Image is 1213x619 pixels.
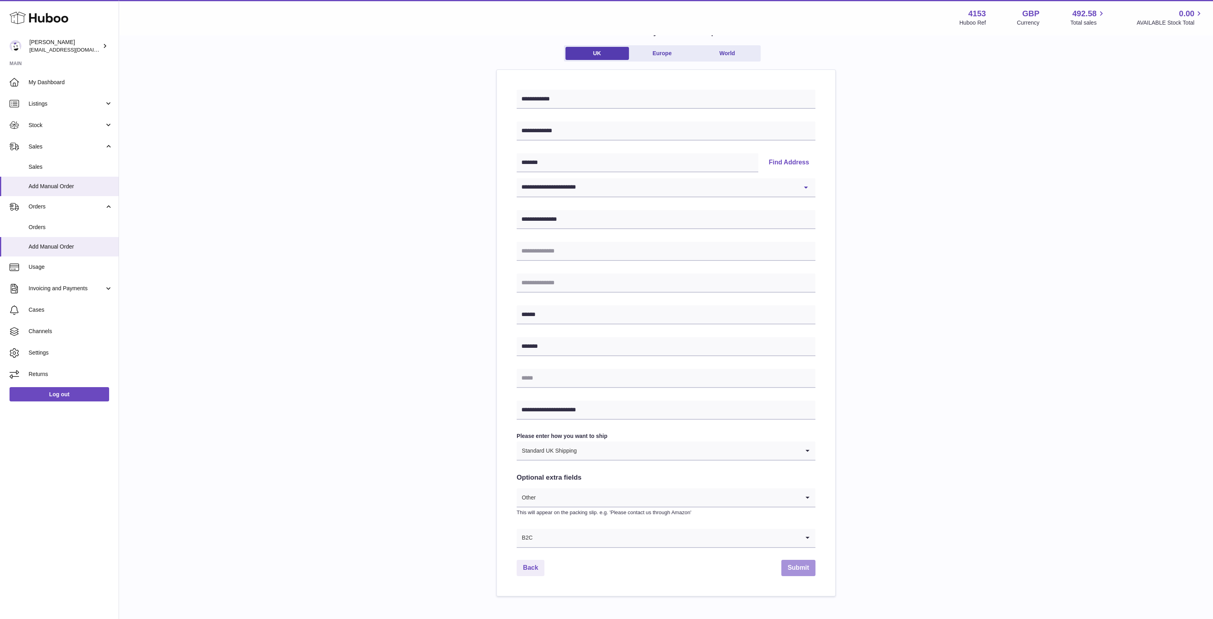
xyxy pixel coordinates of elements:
input: Search for option [577,442,800,460]
div: [PERSON_NAME] [29,39,101,54]
span: Orders [29,203,104,210]
span: Channels [29,328,113,335]
input: Search for option [533,529,800,547]
span: Cases [29,306,113,314]
span: Listings [29,100,104,108]
label: Please enter how you want to ship [517,432,815,440]
a: World [696,47,759,60]
span: 492.58 [1072,8,1096,19]
a: Europe [631,47,694,60]
span: Sales [29,143,104,150]
div: Search for option [517,488,815,507]
strong: GBP [1022,8,1039,19]
div: Huboo Ref [959,19,986,27]
span: Usage [29,263,113,271]
span: 0.00 [1179,8,1194,19]
button: Submit [781,560,815,576]
input: Search for option [536,488,800,507]
span: Standard UK Shipping [517,442,577,460]
span: Settings [29,349,113,357]
a: UK [565,47,629,60]
span: [EMAIL_ADDRESS][DOMAIN_NAME] [29,46,117,53]
span: AVAILABLE Stock Total [1136,19,1203,27]
div: Search for option [517,442,815,461]
span: Invoicing and Payments [29,285,104,292]
img: sales@kasefilters.com [10,40,21,52]
span: Sales [29,163,113,171]
button: Find Address [762,153,815,172]
span: Add Manual Order [29,243,113,251]
p: This will appear on the packing slip. e.g. 'Please contact us through Amazon' [517,509,815,516]
a: Back [517,560,544,576]
a: 0.00 AVAILABLE Stock Total [1136,8,1203,27]
h2: Optional extra fields [517,473,815,482]
span: My Dashboard [29,79,113,86]
a: 492.58 Total sales [1070,8,1105,27]
span: Orders [29,224,113,231]
div: Search for option [517,529,815,548]
span: B2C [517,529,533,547]
span: Add Manual Order [29,183,113,190]
div: Currency [1017,19,1040,27]
a: Log out [10,387,109,401]
span: Other [517,488,536,507]
span: Stock [29,121,104,129]
span: Total sales [1070,19,1105,27]
span: Returns [29,370,113,378]
strong: 4153 [968,8,986,19]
